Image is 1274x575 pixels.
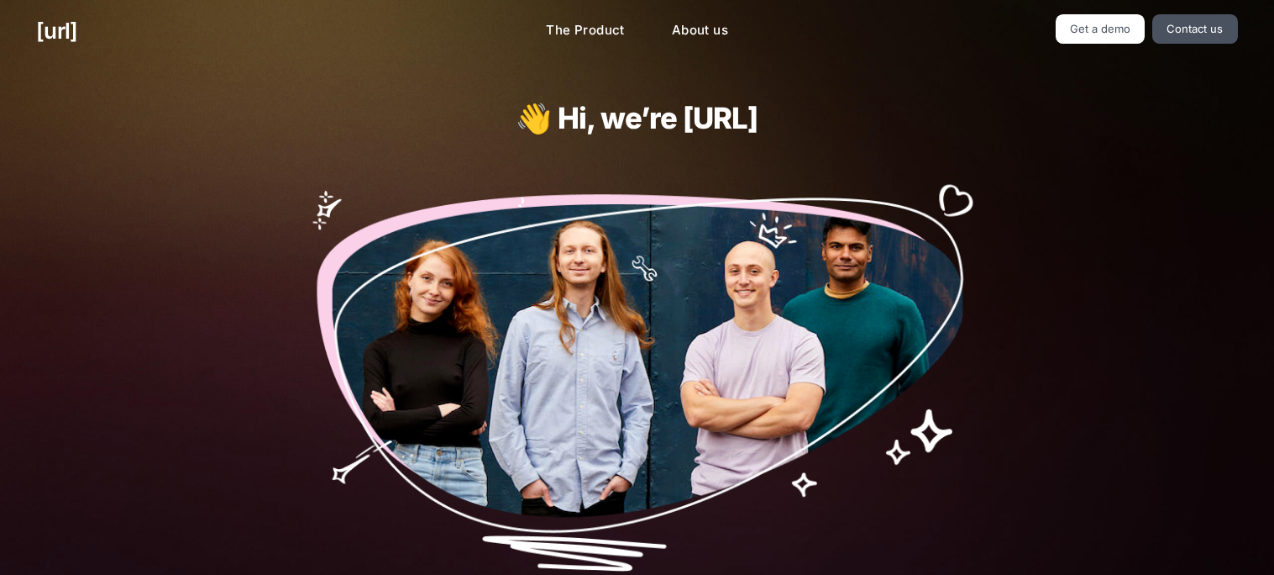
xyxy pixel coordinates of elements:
[362,102,911,135] h1: 👋 Hi, we’re [URL]
[1152,14,1238,44] a: Contact us
[1056,14,1146,44] a: Get a demo
[36,14,77,47] a: [URL]
[532,14,638,47] a: The Product
[658,14,742,47] a: About us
